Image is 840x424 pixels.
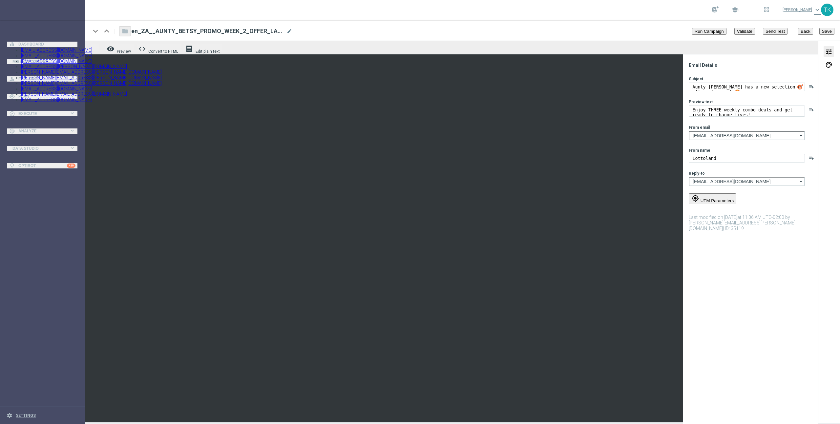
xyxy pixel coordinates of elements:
[287,29,292,34] span: mode_edit
[185,45,193,53] i: receipt
[9,157,75,174] div: Optibot
[9,128,69,134] div: Analyze
[9,128,15,134] i: track_changes
[196,49,220,54] span: Edit plain text
[689,215,795,231] label: Last modified on [DATE] at 11:06 AM UTC-02:00 by [PERSON_NAME][EMAIL_ADDRESS][PERSON_NAME][DOMAIN...
[12,146,66,150] span: Data Studio
[18,129,69,133] span: Analyze
[763,28,787,35] button: Send Test
[69,127,75,134] i: keyboard_arrow_right
[18,35,75,53] a: Dashboard
[691,194,699,202] i: my_location
[689,100,713,104] label: Preview text
[821,4,833,16] div: TK
[689,125,710,130] label: From email
[21,81,162,86] a: [PERSON_NAME][EMAIL_ADDRESS][PERSON_NAME][DOMAIN_NAME]
[825,61,832,69] span: palette
[131,27,284,35] span: en_ZA__AUNTY_BETSY_PROMO_WEEK_2_OFFER_LAUNCH__EMT_ALL_EM_TAC_LT
[9,146,69,150] div: Data Studio
[737,29,752,34] span: Validate
[723,226,744,231] span: | ID: 35119
[9,41,15,47] i: equalizer
[689,77,703,81] label: Subject
[7,163,77,168] button: lightbulb Optibot +10
[814,6,821,13] span: keyboard_arrow_down
[7,59,77,64] button: Mission Control
[21,75,162,80] a: [PERSON_NAME][EMAIL_ADDRESS][PERSON_NAME][DOMAIN_NAME]
[809,84,814,89] button: playlist_add
[21,48,92,53] a: [EMAIL_ADDRESS][DOMAIN_NAME]
[689,177,805,186] input: Select
[819,28,834,35] button: Save
[798,28,813,35] button: Back
[692,28,726,35] button: Run Campaign
[7,146,77,151] button: Data Studio keyboard_arrow_right
[18,157,67,174] a: Optibot
[18,112,69,116] span: Execute
[825,48,832,56] span: tune
[7,94,77,99] button: gps_fixed Plan keyboard_arrow_right
[122,27,128,35] i: folder
[148,49,178,54] span: Convert to HTML
[797,84,803,90] img: optiGenie.svg
[689,193,736,204] button: my_location UTM Parameters
[783,6,821,13] a: [PERSON_NAME]keyboard_arrow_down
[9,111,15,117] i: play_circle_outline
[9,111,69,117] div: Execute
[798,131,805,140] i: arrow_drop_down
[119,26,131,36] button: folder
[689,131,805,140] input: Select
[9,35,75,53] div: Dashboard
[21,53,92,58] a: [EMAIL_ADDRESS][DOMAIN_NAME]
[21,97,92,102] a: [EMAIL_ADDRESS][DOMAIN_NAME]
[701,198,734,203] span: UTM Parameters
[7,111,77,116] button: play_circle_outline Execute keyboard_arrow_right
[809,107,814,112] button: playlist_add
[824,59,834,70] button: palette
[689,171,705,176] label: Reply-to
[7,76,77,82] button: person_search Explore keyboard_arrow_right
[798,177,805,186] i: arrow_drop_down
[69,110,75,116] i: keyboard_arrow_right
[9,163,15,169] i: lightbulb
[21,91,127,97] a: [PERSON_NAME][EMAIL_ADDRESS][DOMAIN_NAME]
[67,164,75,168] div: +10
[21,64,127,69] a: [EMAIL_ADDRESS][PERSON_NAME][DOMAIN_NAME]
[734,28,755,35] button: Validate
[69,145,75,151] i: keyboard_arrow_right
[7,128,77,134] button: track_changes Analyze keyboard_arrow_right
[7,42,77,47] button: equalizer Dashboard
[689,62,817,68] div: Email Details
[21,69,162,75] a: [PERSON_NAME][EMAIL_ADDRESS][PERSON_NAME][DOMAIN_NAME]
[809,155,814,161] button: playlist_add
[21,86,92,91] a: [EMAIL_ADDRESS][DOMAIN_NAME]
[184,43,223,52] button: receipt Edit plain text
[824,46,834,57] button: tune
[689,148,710,153] label: From name
[731,6,739,13] span: school
[16,414,36,417] a: Settings
[7,413,12,418] i: settings
[21,59,92,64] a: [EMAIL_ADDRESS][DOMAIN_NAME]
